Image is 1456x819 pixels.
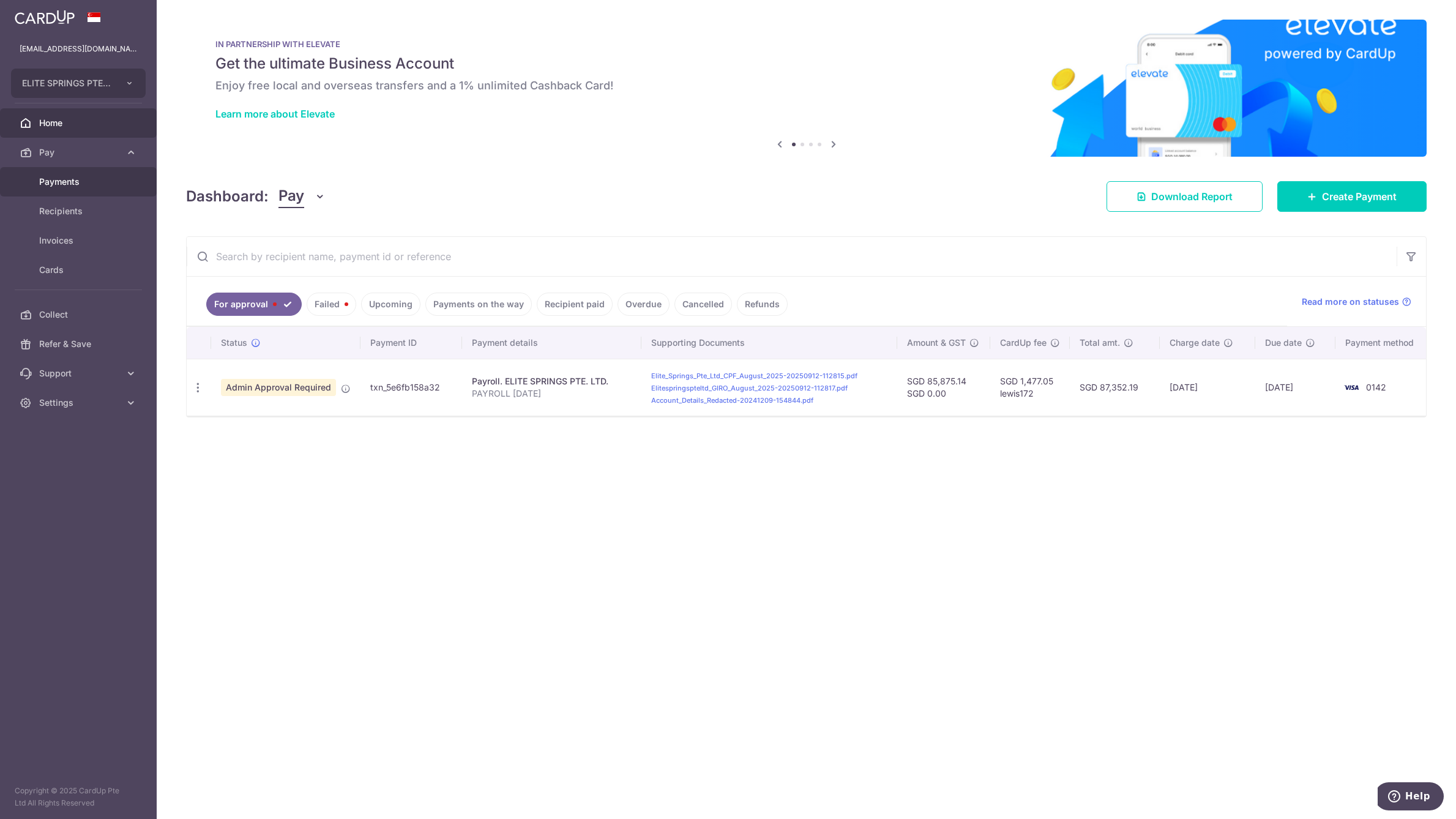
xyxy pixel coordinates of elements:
span: Status [221,337,247,349]
span: Support [39,367,120,380]
th: Supporting Documents [641,327,897,359]
a: Read more on statuses [1302,296,1411,308]
span: Total amt. [1080,337,1120,349]
td: SGD 1,477.05 lewis172 [990,359,1070,416]
th: Payment ID [360,327,462,359]
th: Payment details [462,327,641,359]
a: For approval [206,293,302,316]
span: Collect [39,309,120,321]
a: Download Report [1107,181,1263,212]
img: CardUp [15,10,75,24]
span: Admin Approval Required [221,379,336,396]
a: Failed [307,293,356,316]
button: ELITE SPRINGS PTE. LTD. [11,69,146,98]
a: Refunds [737,293,788,316]
span: 0142 [1366,382,1386,392]
p: IN PARTNERSHIP WITH ELEVATE [215,39,1397,49]
span: Due date [1265,337,1302,349]
span: ELITE SPRINGS PTE. LTD. [22,77,113,89]
span: Charge date [1170,337,1220,349]
img: Bank Card [1339,380,1364,395]
a: Account_Details_Redacted-20241209-154844.pdf [651,396,813,405]
button: Pay [278,185,326,208]
p: [EMAIL_ADDRESS][DOMAIN_NAME] [20,43,137,55]
span: Invoices [39,234,120,247]
a: Create Payment [1277,181,1427,212]
h5: Get the ultimate Business Account [215,54,1397,73]
a: Elitespringspteltd_GIRO_August_2025-20250912-112817.pdf [651,384,848,392]
td: txn_5e6fb158a32 [360,359,462,416]
h6: Enjoy free local and overseas transfers and a 1% unlimited Cashback Card! [215,78,1397,93]
a: Overdue [618,293,670,316]
span: Recipients [39,205,120,217]
p: PAYROLL [DATE] [472,387,632,400]
td: SGD 87,352.19 [1070,359,1159,416]
td: SGD 85,875.14 SGD 0.00 [897,359,990,416]
img: Renovation banner [186,20,1427,157]
iframe: Opens a widget where you can find more information [1378,782,1444,813]
span: Pay [39,146,120,159]
td: [DATE] [1255,359,1335,416]
td: [DATE] [1160,359,1255,416]
div: Payroll. ELITE SPRINGS PTE. LTD. [472,375,632,387]
span: Pay [278,185,304,208]
span: Read more on statuses [1302,296,1399,308]
h4: Dashboard: [186,185,269,208]
a: Upcoming [361,293,420,316]
span: Amount & GST [907,337,966,349]
span: Payments [39,176,120,188]
input: Search by recipient name, payment id or reference [187,237,1397,276]
a: Recipient paid [537,293,613,316]
span: Cards [39,264,120,276]
th: Payment method [1335,327,1430,359]
span: Home [39,117,120,129]
span: CardUp fee [1000,337,1047,349]
a: Payments on the way [425,293,532,316]
a: Elite_Springs_Pte_Ltd_CPF_August_2025-20250912-112815.pdf [651,372,857,380]
span: Download Report [1151,189,1233,204]
a: Cancelled [674,293,732,316]
span: Create Payment [1322,189,1397,204]
span: Refer & Save [39,338,120,350]
a: Learn more about Elevate [215,108,335,120]
span: Settings [39,397,120,409]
